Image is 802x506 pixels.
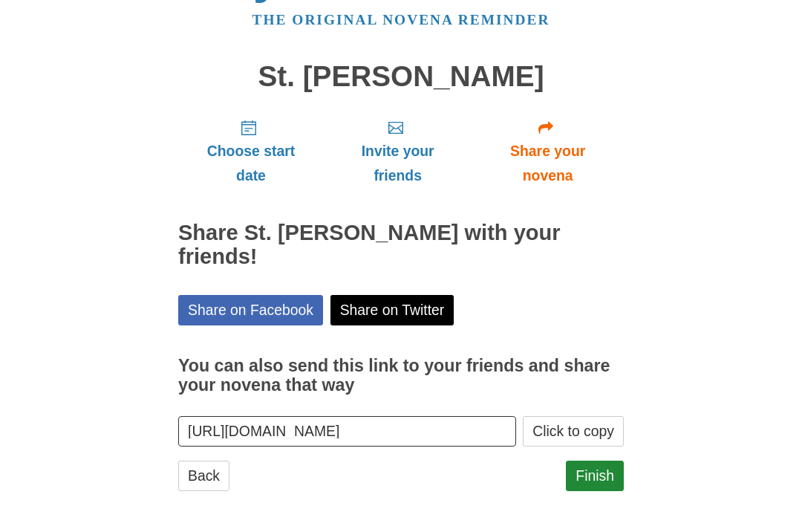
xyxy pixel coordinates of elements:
[330,296,454,326] a: Share on Twitter
[178,108,324,196] a: Choose start date
[178,222,624,270] h2: Share St. [PERSON_NAME] with your friends!
[324,108,472,196] a: Invite your friends
[339,140,457,189] span: Invite your friends
[566,461,624,492] a: Finish
[178,461,229,492] a: Back
[193,140,309,189] span: Choose start date
[486,140,609,189] span: Share your novena
[178,296,323,326] a: Share on Facebook
[178,357,624,395] h3: You can also send this link to your friends and share your novena that way
[252,13,550,28] a: The original novena reminder
[472,108,624,196] a: Share your novena
[523,417,624,447] button: Click to copy
[178,62,624,94] h1: St. [PERSON_NAME]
